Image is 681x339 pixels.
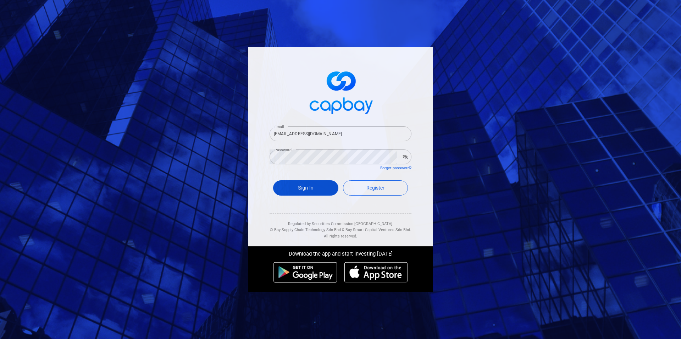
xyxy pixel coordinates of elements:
[270,228,341,232] span: © Bay Supply Chain Technology Sdn Bhd
[344,262,408,283] img: ios
[380,166,411,170] a: Forgot password?
[305,65,376,118] img: logo
[275,124,284,130] label: Email
[273,262,337,283] img: android
[366,185,384,191] span: Register
[345,228,411,232] span: Bay Smart Capital Ventures Sdn Bhd.
[343,180,408,196] a: Register
[270,214,411,240] div: Regulated by Securities Commission [GEOGRAPHIC_DATA]. & All rights reserved.
[273,180,338,196] button: Sign In
[275,147,292,153] label: Password
[243,246,438,258] div: Download the app and start investing [DATE]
